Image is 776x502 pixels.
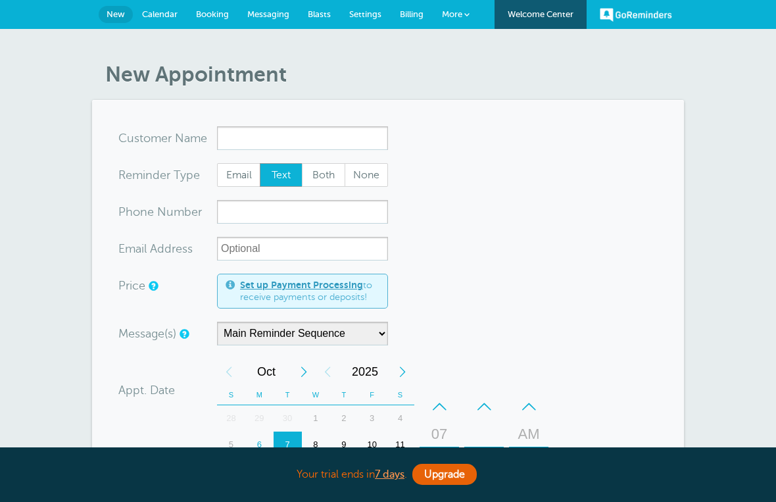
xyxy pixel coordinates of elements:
[358,405,386,432] div: Friday, October 3
[140,206,174,218] span: ne Nu
[142,9,178,19] span: Calendar
[118,169,200,181] label: Reminder Type
[118,328,176,339] label: Message(s)
[245,385,274,405] th: M
[358,432,386,458] div: 10
[105,62,684,87] h1: New Appointment
[274,405,302,432] div: 30
[345,163,388,187] label: None
[260,164,303,186] span: Text
[302,432,330,458] div: Wednesday, October 8
[118,200,217,224] div: mber
[118,384,175,396] label: Appt. Date
[329,405,358,432] div: 2
[329,405,358,432] div: Thursday, October 2
[217,405,245,432] div: 28
[412,464,477,485] a: Upgrade
[316,359,339,385] div: Previous Year
[302,385,330,405] th: W
[141,243,172,255] span: il Add
[386,432,414,458] div: 11
[274,432,302,458] div: Tuesday, October 7
[240,280,379,303] span: to receive payments or deposits!
[196,9,229,19] span: Booking
[386,405,414,432] div: Saturday, October 4
[349,9,381,19] span: Settings
[247,9,289,19] span: Messaging
[308,9,331,19] span: Blasts
[118,237,217,261] div: ress
[180,330,187,338] a: Simple templates and custom messages will use the reminder schedule set under Settings > Reminder...
[386,432,414,458] div: Saturday, October 11
[424,421,455,447] div: 07
[118,126,217,150] div: ame
[149,282,157,290] a: An optional price for the appointment. If you set a price, you can include a payment link in your...
[386,385,414,405] th: S
[329,432,358,458] div: Thursday, October 9
[358,432,386,458] div: Friday, October 10
[118,132,139,144] span: Cus
[260,163,303,187] label: Text
[245,432,274,458] div: Today, Monday, October 6
[329,385,358,405] th: T
[217,432,245,458] div: 5
[118,243,141,255] span: Ema
[302,405,330,432] div: Wednesday, October 1
[329,432,358,458] div: 9
[118,206,140,218] span: Pho
[292,359,316,385] div: Next Month
[139,132,184,144] span: tomer N
[217,237,388,261] input: Optional
[241,359,292,385] span: October
[107,9,125,19] span: New
[442,9,462,19] span: More
[358,385,386,405] th: F
[118,280,145,291] label: Price
[375,468,404,480] a: 7 days
[99,6,133,23] a: New
[217,405,245,432] div: Sunday, September 28
[386,405,414,432] div: 4
[217,385,245,405] th: S
[274,405,302,432] div: Tuesday, September 30
[513,421,545,447] div: AM
[391,359,414,385] div: Next Year
[358,405,386,432] div: 3
[274,432,302,458] div: 7
[345,164,387,186] span: None
[217,359,241,385] div: Previous Month
[245,405,274,432] div: 29
[92,461,684,489] div: Your trial ends in .
[302,405,330,432] div: 1
[245,405,274,432] div: Monday, September 29
[400,9,424,19] span: Billing
[217,163,260,187] label: Email
[218,164,260,186] span: Email
[303,164,345,186] span: Both
[245,432,274,458] div: 6
[217,432,245,458] div: Sunday, October 5
[274,385,302,405] th: T
[339,359,391,385] span: 2025
[240,280,363,290] a: Set up Payment Processing
[302,432,330,458] div: 8
[302,163,345,187] label: Both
